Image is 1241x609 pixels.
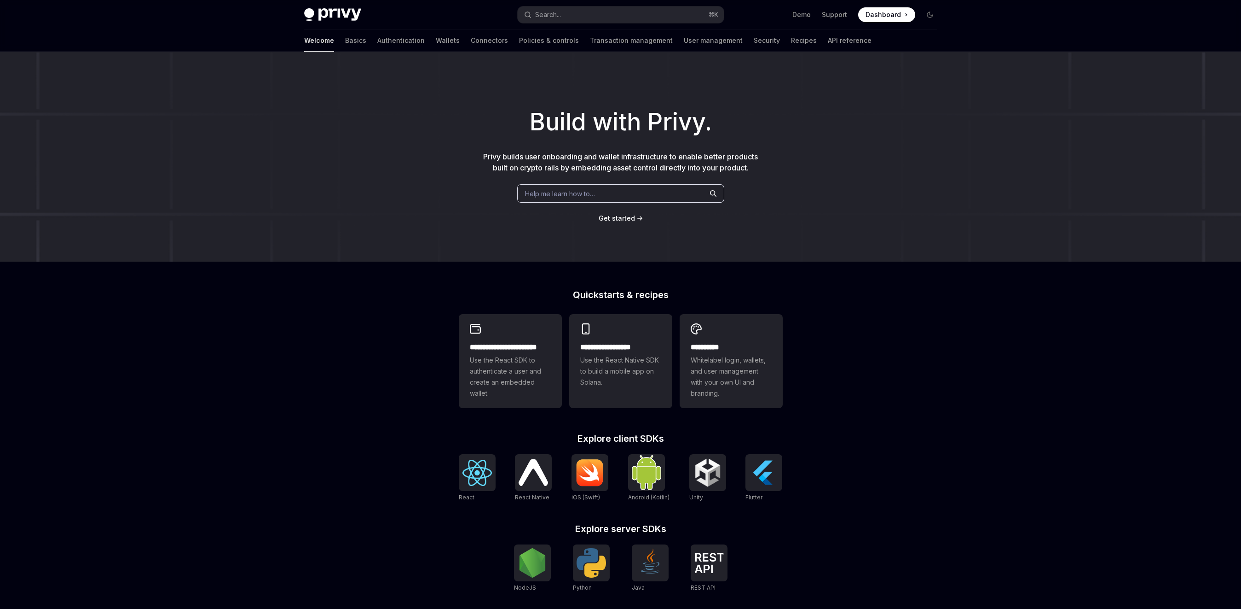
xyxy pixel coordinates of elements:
[635,548,665,578] img: Java
[515,454,552,502] a: React NativeReact Native
[571,454,608,502] a: iOS (Swift)iOS (Swift)
[791,29,817,52] a: Recipes
[459,524,783,533] h2: Explore server SDKs
[575,459,605,486] img: iOS (Swift)
[691,584,716,591] span: REST API
[628,454,670,502] a: Android (Kotlin)Android (Kotlin)
[693,458,722,487] img: Unity
[518,548,547,578] img: NodeJS
[518,6,724,23] button: Search...⌘K
[470,355,551,399] span: Use the React SDK to authenticate a user and create an embedded wallet.
[792,10,811,19] a: Demo
[632,545,669,592] a: JavaJava
[680,314,783,408] a: **** *****Whitelabel login, wallets, and user management with your own UI and branding.
[689,454,726,502] a: UnityUnity
[436,29,460,52] a: Wallets
[535,9,561,20] div: Search...
[866,10,901,19] span: Dashboard
[304,8,361,21] img: dark logo
[459,454,496,502] a: ReactReact
[691,355,772,399] span: Whitelabel login, wallets, and user management with your own UI and branding.
[577,548,606,578] img: Python
[632,584,645,591] span: Java
[483,152,758,172] span: Privy builds user onboarding and wallet infrastructure to enable better products built on crypto ...
[632,455,661,490] img: Android (Kotlin)
[304,29,334,52] a: Welcome
[515,494,549,501] span: React Native
[628,494,670,501] span: Android (Kotlin)
[749,458,779,487] img: Flutter
[459,434,783,443] h2: Explore client SDKs
[573,545,610,592] a: PythonPython
[345,29,366,52] a: Basics
[459,494,474,501] span: React
[691,545,727,592] a: REST APIREST API
[459,290,783,299] h2: Quickstarts & recipes
[684,29,743,52] a: User management
[15,104,1226,140] h1: Build with Privy.
[689,494,703,501] span: Unity
[525,189,595,199] span: Help me learn how to…
[514,584,536,591] span: NodeJS
[519,29,579,52] a: Policies & controls
[923,7,937,22] button: Toggle dark mode
[471,29,508,52] a: Connectors
[745,494,762,501] span: Flutter
[569,314,672,408] a: **** **** **** ***Use the React Native SDK to build a mobile app on Solana.
[519,459,548,486] img: React Native
[580,355,661,388] span: Use the React Native SDK to build a mobile app on Solana.
[694,553,724,573] img: REST API
[571,494,600,501] span: iOS (Swift)
[709,11,718,18] span: ⌘ K
[514,545,551,592] a: NodeJSNodeJS
[858,7,915,22] a: Dashboard
[573,584,592,591] span: Python
[754,29,780,52] a: Security
[599,214,635,222] span: Get started
[822,10,847,19] a: Support
[462,460,492,486] img: React
[599,214,635,223] a: Get started
[745,454,782,502] a: FlutterFlutter
[828,29,872,52] a: API reference
[377,29,425,52] a: Authentication
[590,29,673,52] a: Transaction management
